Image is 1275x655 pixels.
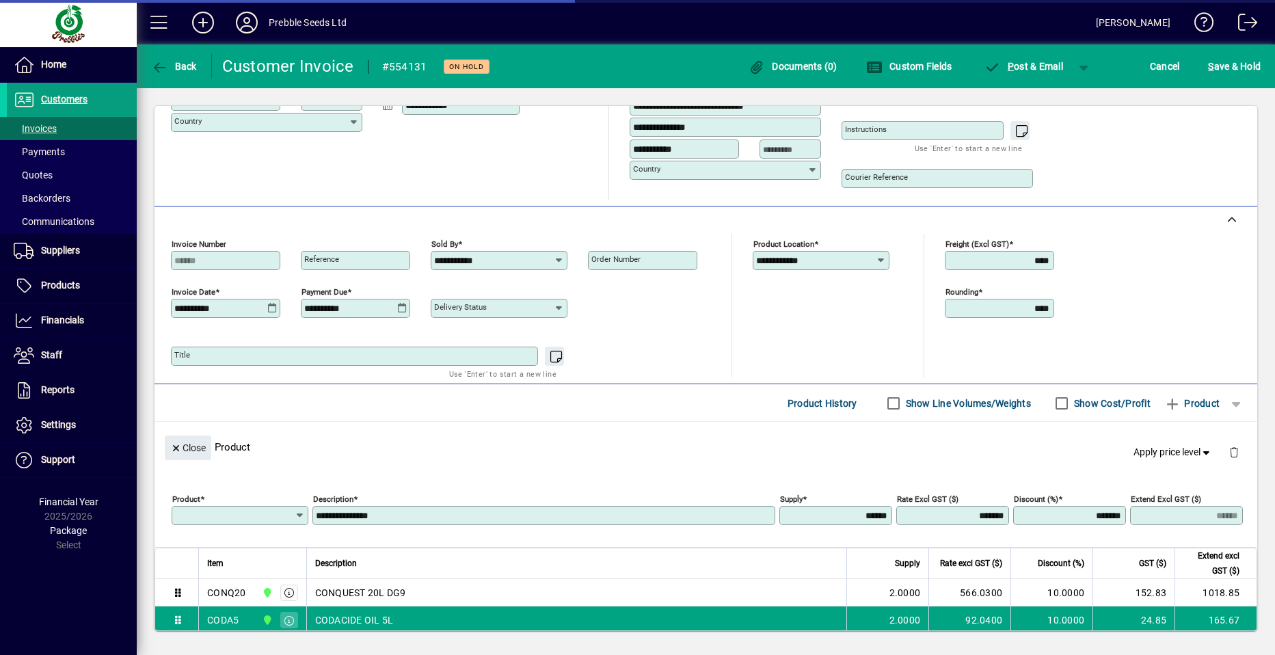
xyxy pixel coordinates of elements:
td: 1018.85 [1175,579,1257,606]
mat-label: Instructions [845,124,887,134]
mat-label: Extend excl GST ($) [1131,494,1201,504]
span: Staff [41,349,62,360]
button: Product [1157,391,1226,416]
td: 24.85 [1092,606,1175,634]
span: Back [151,61,197,72]
a: Support [7,443,137,477]
span: S [1208,61,1213,72]
span: Close [170,437,206,459]
button: Delete [1218,436,1250,468]
div: 566.0300 [937,586,1002,600]
span: Description [315,556,357,571]
mat-label: Rounding [945,287,978,297]
mat-hint: Use 'Enter' to start a new line [915,140,1022,156]
span: Reports [41,384,75,395]
mat-label: Title [174,350,190,360]
span: Product [1164,392,1220,414]
mat-label: Rate excl GST ($) [897,494,958,504]
mat-label: Product [172,494,200,504]
button: Close [165,436,211,460]
mat-label: Courier Reference [845,172,908,182]
span: Supply [895,556,920,571]
span: P [1008,61,1014,72]
a: Logout [1228,3,1258,47]
span: Support [41,454,75,465]
span: Documents (0) [749,61,837,72]
app-page-header-button: Delete [1218,446,1250,458]
span: Apply price level [1133,445,1213,459]
mat-label: Reference [304,254,339,264]
mat-label: Description [313,494,353,504]
td: 10.0000 [1010,606,1092,634]
span: 2.0000 [889,613,921,627]
span: CODACIDE OIL 5L [315,613,394,627]
span: Home [41,59,66,70]
div: 92.0400 [937,613,1002,627]
span: ave & Hold [1208,55,1261,77]
span: Financial Year [39,496,98,507]
mat-label: Payment due [301,287,347,297]
td: 10.0000 [1010,579,1092,606]
span: Custom Fields [866,61,952,72]
mat-label: Freight (excl GST) [945,239,1009,249]
span: Quotes [14,170,53,181]
button: Cancel [1146,54,1183,79]
span: ost & Email [984,61,1063,72]
span: Financials [41,315,84,325]
mat-label: Country [174,116,202,126]
div: CODA5 [207,613,239,627]
span: Payments [14,146,65,157]
a: Products [7,269,137,303]
mat-label: Product location [753,239,814,249]
app-page-header-button: Close [161,441,215,453]
mat-label: Country [633,164,660,174]
span: GST ($) [1139,556,1166,571]
span: On hold [449,62,484,71]
div: Product [155,422,1257,472]
span: Cancel [1150,55,1180,77]
mat-hint: Use 'Enter' to start a new line [449,366,556,382]
app-page-header-button: Back [137,54,212,79]
span: Customers [41,94,88,105]
span: Item [207,556,224,571]
div: [PERSON_NAME] [1096,12,1170,34]
mat-label: Invoice number [172,239,226,249]
button: Profile [225,10,269,35]
mat-label: Supply [780,494,803,504]
button: Back [148,54,200,79]
button: Save & Hold [1205,54,1264,79]
a: Staff [7,338,137,373]
button: Product History [782,391,863,416]
span: Product History [788,392,857,414]
span: Extend excl GST ($) [1183,548,1239,578]
mat-label: Order number [591,254,641,264]
a: Payments [7,140,137,163]
span: 2.0000 [889,586,921,600]
a: Quotes [7,163,137,187]
span: Suppliers [41,245,80,256]
button: Add [181,10,225,35]
a: Communications [7,210,137,233]
td: 165.67 [1175,606,1257,634]
button: Documents (0) [745,54,841,79]
div: #554131 [382,56,427,78]
span: Rate excl GST ($) [940,556,1002,571]
div: Customer Invoice [222,55,354,77]
button: Custom Fields [863,54,956,79]
mat-label: Sold by [431,239,458,249]
a: Settings [7,408,137,442]
span: Communications [14,216,94,227]
button: Post & Email [977,54,1070,79]
label: Show Line Volumes/Weights [903,397,1031,410]
a: Financials [7,304,137,338]
td: 152.83 [1092,579,1175,606]
a: Knowledge Base [1184,3,1214,47]
span: CHRISTCHURCH [258,585,274,600]
a: Invoices [7,117,137,140]
span: Invoices [14,123,57,134]
a: Backorders [7,187,137,210]
a: Reports [7,373,137,407]
span: Products [41,280,80,291]
div: CONQ20 [207,586,246,600]
label: Show Cost/Profit [1071,397,1151,410]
